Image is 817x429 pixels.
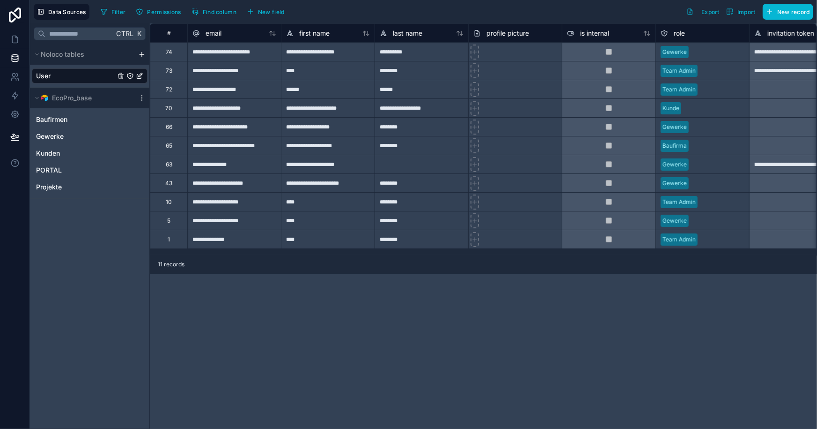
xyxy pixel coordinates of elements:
[243,5,288,19] button: New field
[662,67,696,75] div: Team Admin
[662,104,679,113] div: Kunde
[166,142,172,150] div: 65
[662,160,687,169] div: Gewerke
[136,30,142,37] span: K
[662,235,696,244] div: Team Admin
[674,29,685,38] span: role
[158,261,184,268] span: 11 records
[147,8,181,15] span: Permissions
[767,29,814,38] span: invitation token
[166,161,172,168] div: 63
[683,4,723,20] button: Export
[777,8,810,15] span: New record
[393,29,422,38] span: last name
[48,8,86,15] span: Data Sources
[34,4,89,20] button: Data Sources
[737,8,756,15] span: Import
[662,198,696,206] div: Team Admin
[486,29,529,38] span: profile picture
[166,198,172,206] div: 10
[723,4,759,20] button: Import
[132,5,184,19] button: Permissions
[157,30,180,37] div: #
[111,8,126,15] span: Filter
[168,236,170,243] div: 1
[203,8,236,15] span: Find column
[166,67,172,75] div: 73
[97,5,129,19] button: Filter
[662,217,687,225] div: Gewerke
[701,8,720,15] span: Export
[166,86,172,93] div: 72
[580,29,609,38] span: is internal
[165,105,172,112] div: 70
[662,85,696,94] div: Team Admin
[115,28,134,39] span: Ctrl
[299,29,330,38] span: first name
[188,5,240,19] button: Find column
[166,48,172,56] div: 74
[759,4,813,20] a: New record
[258,8,285,15] span: New field
[662,48,687,56] div: Gewerke
[132,5,188,19] a: Permissions
[763,4,813,20] button: New record
[206,29,221,38] span: email
[662,123,687,131] div: Gewerke
[662,179,687,188] div: Gewerke
[165,180,172,187] div: 43
[166,123,172,131] div: 66
[662,142,687,150] div: Baufirma
[167,217,170,225] div: 5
